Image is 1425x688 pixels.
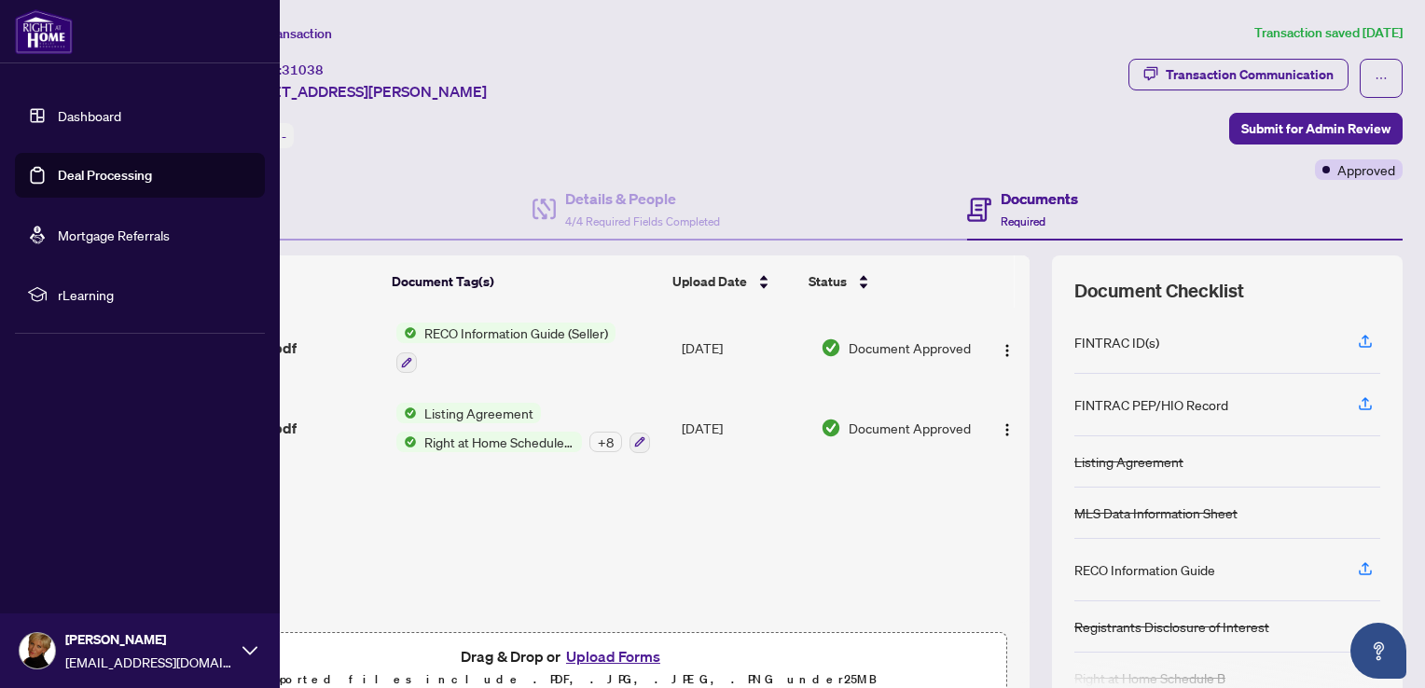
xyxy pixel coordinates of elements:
span: RECO Information Guide (Seller) [417,323,616,343]
img: Status Icon [396,403,417,423]
span: Submit for Admin Review [1241,114,1390,144]
img: Logo [1000,343,1015,358]
span: Document Approved [849,337,971,358]
span: Drag & Drop or [461,644,666,668]
div: Listing Agreement [1074,451,1183,472]
article: Transaction saved [DATE] [1254,22,1403,44]
div: FINTRAC ID(s) [1074,332,1159,352]
button: Upload Forms [560,644,666,668]
span: Upload Date [672,271,747,292]
a: Dashboard [58,107,121,124]
th: Upload Date [665,255,801,308]
img: Profile Icon [20,633,55,668]
div: MLS Data Information Sheet [1074,502,1238,523]
span: - [282,128,286,144]
img: Status Icon [396,323,417,343]
button: Status IconListing AgreementStatus IconRight at Home Schedule B+8 [396,403,650,453]
td: [DATE] [674,308,813,388]
h4: Documents [1001,187,1078,210]
th: Status [801,255,967,308]
a: Deal Processing [58,167,152,184]
img: Document Status [821,337,841,358]
span: Status [809,271,847,292]
th: Document Tag(s) [384,255,665,308]
span: Listing Agreement [417,403,541,423]
img: Status Icon [396,432,417,452]
div: + 8 [589,432,622,452]
span: View Transaction [232,25,332,42]
a: Mortgage Referrals [58,227,170,243]
div: Transaction Communication [1166,60,1334,89]
button: Open asap [1350,623,1406,679]
div: RECO Information Guide [1074,559,1215,580]
span: ellipsis [1375,72,1388,85]
td: [DATE] [674,388,813,468]
span: 4/4 Required Fields Completed [565,214,720,228]
button: Submit for Admin Review [1229,113,1403,144]
img: logo [15,9,73,54]
span: [PERSON_NAME] [65,629,233,650]
span: [EMAIL_ADDRESS][DOMAIN_NAME] [65,652,233,672]
span: rLearning [58,284,252,305]
span: Document Approved [849,418,971,438]
button: Logo [992,333,1022,363]
button: Logo [992,413,1022,443]
span: Right at Home Schedule B [417,432,582,452]
img: Document Status [821,418,841,438]
button: Transaction Communication [1128,59,1349,90]
button: Status IconRECO Information Guide (Seller) [396,323,616,373]
img: Logo [1000,422,1015,437]
div: FINTRAC PEP/HIO Record [1074,394,1228,415]
span: 31038 [282,62,324,78]
span: Approved [1337,159,1395,180]
span: Required [1001,214,1045,228]
div: Registrants Disclosure of Interest [1074,616,1269,637]
span: Document Checklist [1074,278,1244,304]
h4: Details & People [565,187,720,210]
span: [STREET_ADDRESS][PERSON_NAME] [231,80,487,103]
